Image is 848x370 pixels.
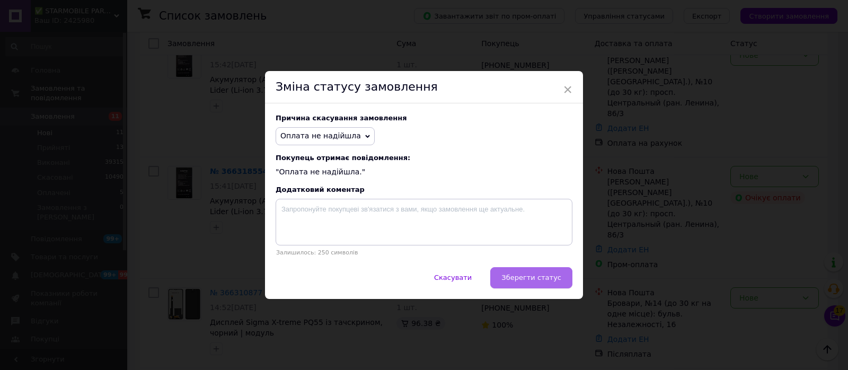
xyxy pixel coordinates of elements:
[501,274,561,281] span: Зберегти статус
[276,114,572,122] div: Причина скасування замовлення
[563,81,572,99] span: ×
[276,154,572,162] span: Покупець отримає повідомлення:
[423,267,483,288] button: Скасувати
[276,154,572,178] div: "Оплата не надійшла."
[265,71,583,103] div: Зміна статусу замовлення
[434,274,472,281] span: Скасувати
[490,267,572,288] button: Зберегти статус
[280,131,361,140] span: Оплата не надійшла
[276,186,572,193] div: Додатковий коментар
[276,249,572,256] p: Залишилось: 250 символів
